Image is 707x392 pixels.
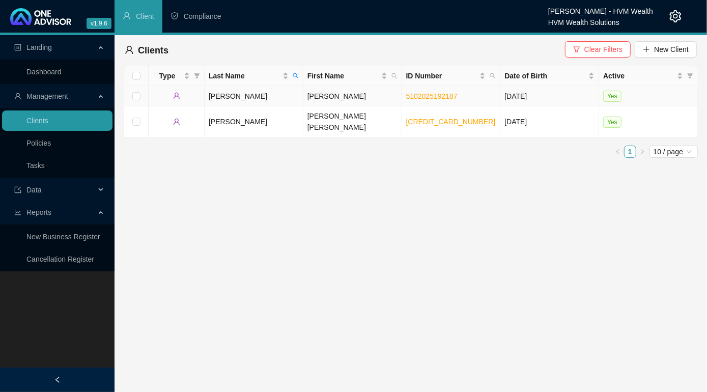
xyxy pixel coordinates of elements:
[26,161,45,170] a: Tasks
[291,68,301,83] span: search
[14,186,21,193] span: import
[389,68,400,83] span: search
[205,106,303,137] td: [PERSON_NAME]
[500,106,599,137] td: [DATE]
[192,68,202,83] span: filter
[654,44,689,55] span: New Client
[293,73,299,79] span: search
[14,93,21,100] span: user
[488,68,498,83] span: search
[500,86,599,106] td: [DATE]
[194,73,200,79] span: filter
[636,146,648,158] button: right
[173,92,180,99] span: user
[14,44,21,51] span: profile
[406,118,496,126] a: [CREDIT_CARD_NUMBER]
[402,66,501,86] th: ID Number
[599,66,698,86] th: Active
[548,3,653,14] div: [PERSON_NAME] - HVM Wealth
[149,66,205,86] th: Type
[625,146,636,157] a: 1
[669,10,682,22] span: setting
[136,12,154,20] span: Client
[26,255,94,263] a: Cancellation Register
[612,146,624,158] li: Previous Page
[500,66,599,86] th: Date of Birth
[635,41,697,58] button: New Client
[490,73,496,79] span: search
[54,376,61,383] span: left
[615,149,621,155] span: left
[26,117,48,125] a: Clients
[603,70,675,81] span: Active
[26,233,100,241] a: New Business Register
[643,46,650,53] span: plus
[26,139,51,147] a: Policies
[303,86,402,106] td: [PERSON_NAME]
[303,66,402,86] th: First Name
[504,70,586,81] span: Date of Birth
[649,146,698,158] div: Page Size
[624,146,636,158] li: 1
[573,46,580,53] span: filter
[307,70,379,81] span: First Name
[391,73,398,79] span: search
[639,149,645,155] span: right
[654,146,694,157] span: 10 / page
[209,70,280,81] span: Last Name
[10,8,71,25] img: 2df55531c6924b55f21c4cf5d4484680-logo-light.svg
[685,68,695,83] span: filter
[14,209,21,216] span: line-chart
[406,70,478,81] span: ID Number
[173,118,180,125] span: user
[603,91,621,102] span: Yes
[123,12,131,20] span: user
[153,70,182,81] span: Type
[636,146,648,158] li: Next Page
[138,45,168,55] span: Clients
[26,68,62,76] a: Dashboard
[26,208,51,216] span: Reports
[687,73,693,79] span: filter
[565,41,631,58] button: Clear Filters
[26,186,42,194] span: Data
[303,106,402,137] td: [PERSON_NAME] [PERSON_NAME]
[26,43,52,51] span: Landing
[406,92,458,100] a: 5102025192187
[548,14,653,25] div: HVM Wealth Solutions
[125,45,134,54] span: user
[603,117,621,128] span: Yes
[171,12,179,20] span: safety
[205,86,303,106] td: [PERSON_NAME]
[584,44,623,55] span: Clear Filters
[184,12,221,20] span: Compliance
[612,146,624,158] button: left
[26,92,68,100] span: Management
[205,66,303,86] th: Last Name
[87,18,111,29] span: v1.9.6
